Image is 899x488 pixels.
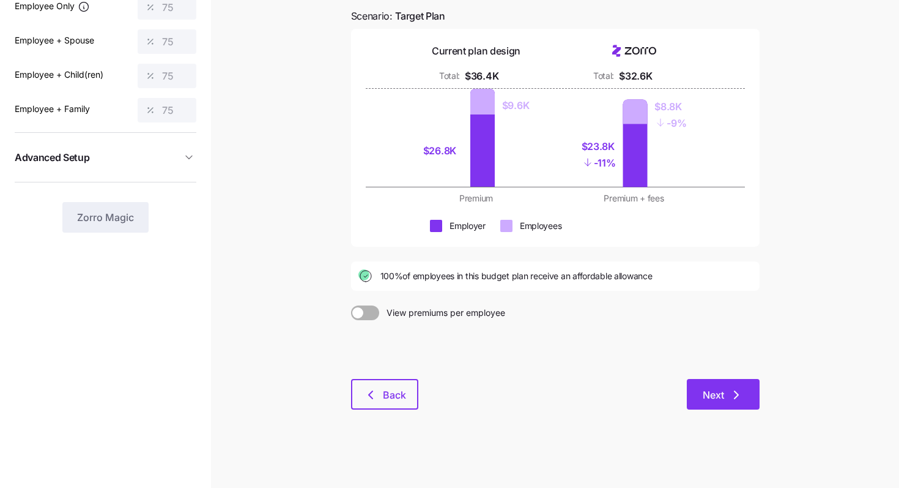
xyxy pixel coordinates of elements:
[383,388,406,402] span: Back
[380,270,653,282] span: 100% of employees in this budget plan receive an affordable allowance
[62,202,149,233] button: Zorro Magic
[15,34,94,47] label: Employee + Spouse
[582,154,616,171] div: - 11%
[520,220,561,232] div: Employees
[379,306,505,320] span: View premiums per employee
[654,99,686,114] div: $8.8K
[432,43,520,59] div: Current plan design
[465,69,498,84] div: $36.4K
[703,388,724,402] span: Next
[405,192,548,205] div: Premium
[395,9,445,24] span: Target Plan
[593,70,614,82] div: Total:
[654,114,686,131] div: - 9%
[449,220,486,232] div: Employer
[502,98,529,113] div: $9.6K
[423,143,463,159] div: $26.8K
[15,143,196,173] button: Advanced Setup
[15,68,103,81] label: Employee + Child(ren)
[582,139,616,154] div: $23.8K
[15,102,90,116] label: Employee + Family
[439,70,460,82] div: Total:
[351,379,418,410] button: Back
[351,9,445,24] span: Scenario:
[619,69,652,84] div: $32.6K
[563,192,706,205] div: Premium + fees
[77,210,134,225] span: Zorro Magic
[687,379,760,410] button: Next
[15,150,90,165] span: Advanced Setup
